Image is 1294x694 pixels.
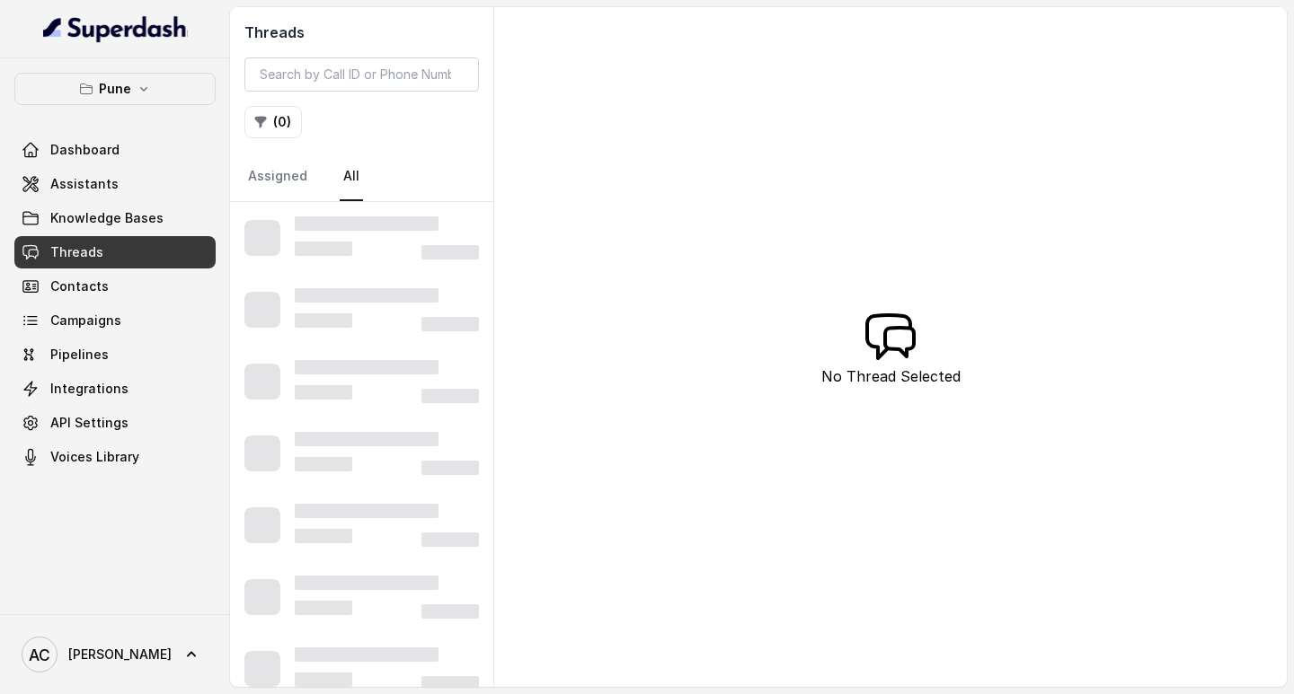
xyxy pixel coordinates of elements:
[50,141,120,159] span: Dashboard
[50,243,103,261] span: Threads
[50,209,164,227] span: Knowledge Bases
[50,414,129,432] span: API Settings
[99,78,131,100] p: Pune
[14,270,216,303] a: Contacts
[29,646,50,664] text: AC
[14,236,216,268] a: Threads
[14,134,216,166] a: Dashboard
[244,22,479,43] h2: Threads
[68,646,172,663] span: [PERSON_NAME]
[50,346,109,364] span: Pipelines
[14,338,216,371] a: Pipelines
[14,202,216,234] a: Knowledge Bases
[244,106,302,138] button: (0)
[14,373,216,405] a: Integrations
[14,304,216,337] a: Campaigns
[14,629,216,680] a: [PERSON_NAME]
[244,57,479,92] input: Search by Call ID or Phone Number
[244,153,311,201] a: Assigned
[14,73,216,105] button: Pune
[340,153,363,201] a: All
[14,441,216,473] a: Voices Library
[50,175,119,193] span: Assistants
[43,14,188,43] img: light.svg
[50,312,121,329] span: Campaigns
[821,365,961,387] p: No Thread Selected
[14,407,216,439] a: API Settings
[14,168,216,200] a: Assistants
[50,277,109,295] span: Contacts
[244,153,479,201] nav: Tabs
[50,448,139,466] span: Voices Library
[50,380,129,398] span: Integrations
